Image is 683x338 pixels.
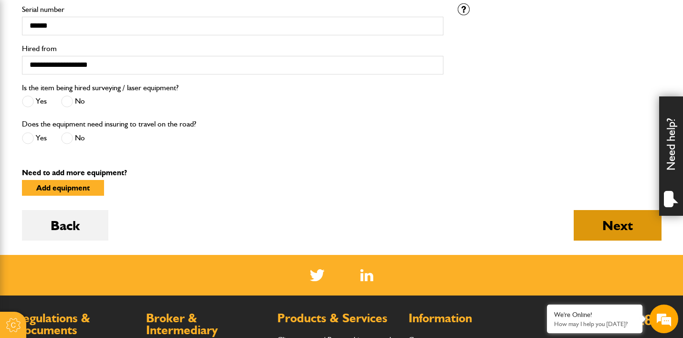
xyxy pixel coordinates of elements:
label: Is the item being hired surveying / laser equipment? [22,84,179,92]
label: Hired from [22,45,443,53]
img: Twitter [310,269,325,281]
label: Serial number [22,6,443,13]
div: We're Online! [554,311,635,319]
label: Yes [22,95,47,107]
button: Add equipment [22,180,104,196]
input: Enter your phone number [12,145,174,166]
button: Back [22,210,108,241]
h2: Broker & Intermediary [146,312,268,337]
a: LinkedIn [360,269,373,281]
h2: Regulations & Documents [15,312,137,337]
label: Yes [22,132,47,144]
img: Linked In [360,269,373,281]
div: Need help? [659,96,683,216]
p: How may I help you today? [554,320,635,327]
h2: Information [409,312,530,325]
p: Need to add more equipment? [22,169,662,177]
textarea: Type your message and hit 'Enter' [12,173,174,257]
div: Minimize live chat window [157,5,179,28]
img: d_20077148190_company_1631870298795_20077148190 [16,53,40,66]
div: Chat with us now [50,53,160,66]
button: Next [574,210,662,241]
label: Does the equipment need insuring to travel on the road? [22,120,196,128]
input: Enter your last name [12,88,174,109]
input: Enter your email address [12,116,174,137]
em: Start Chat [130,265,173,278]
h2: Products & Services [277,312,399,325]
label: No [61,132,85,144]
label: No [61,95,85,107]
